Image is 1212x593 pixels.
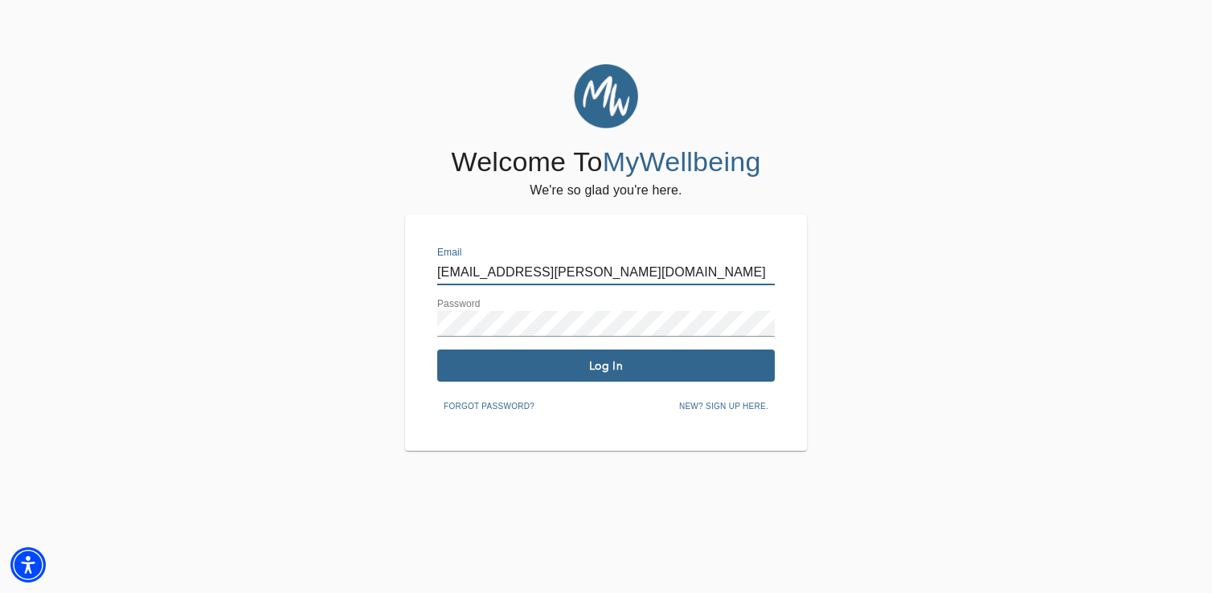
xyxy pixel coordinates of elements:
img: npw-badge-icon-locked.svg [751,317,764,330]
label: Email [437,248,462,258]
span: Forgot password? [444,399,534,414]
img: npw-badge-icon-locked.svg [751,266,764,279]
span: New? Sign up here. [679,399,768,414]
label: Password [437,300,481,309]
span: MyWellbeing [603,146,761,177]
button: New? Sign up here. [673,395,775,419]
h6: We're so glad you're here. [530,179,682,202]
span: Log In [444,358,768,374]
a: Forgot password? [437,399,541,411]
button: Log In [437,350,775,382]
button: Forgot password? [437,395,541,419]
div: Accessibility Menu [10,547,46,583]
img: MyWellbeing [574,64,638,129]
h4: Welcome To [451,145,760,179]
